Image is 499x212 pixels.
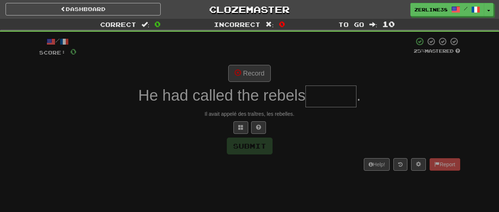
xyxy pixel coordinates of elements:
[382,20,395,28] span: 10
[414,48,425,54] span: 25 %
[464,6,468,11] span: /
[214,21,260,28] span: Incorrect
[356,87,361,104] span: .
[430,158,460,171] button: Report
[141,21,150,28] span: :
[138,87,305,104] span: He had called the rebels
[233,121,248,134] button: Switch sentence to multiple choice alt+p
[227,138,273,154] button: Submit
[410,3,484,16] a: Zerline38 /
[100,21,136,28] span: Correct
[251,121,266,134] button: Single letter hint - you only get 1 per sentence and score half the points! alt+h
[279,20,285,28] span: 0
[154,20,161,28] span: 0
[39,49,66,56] span: Score:
[369,21,377,28] span: :
[414,48,460,55] div: Mastered
[393,158,407,171] button: Round history (alt+y)
[39,37,76,46] div: /
[364,158,390,171] button: Help!
[172,3,327,16] a: Clozemaster
[228,65,271,82] button: Record
[414,6,448,13] span: Zerline38
[338,21,364,28] span: To go
[39,110,460,118] div: Il avait appelé des traîtres, les rebelles.
[266,21,274,28] span: :
[70,47,76,56] span: 0
[6,3,161,15] a: Dashboard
